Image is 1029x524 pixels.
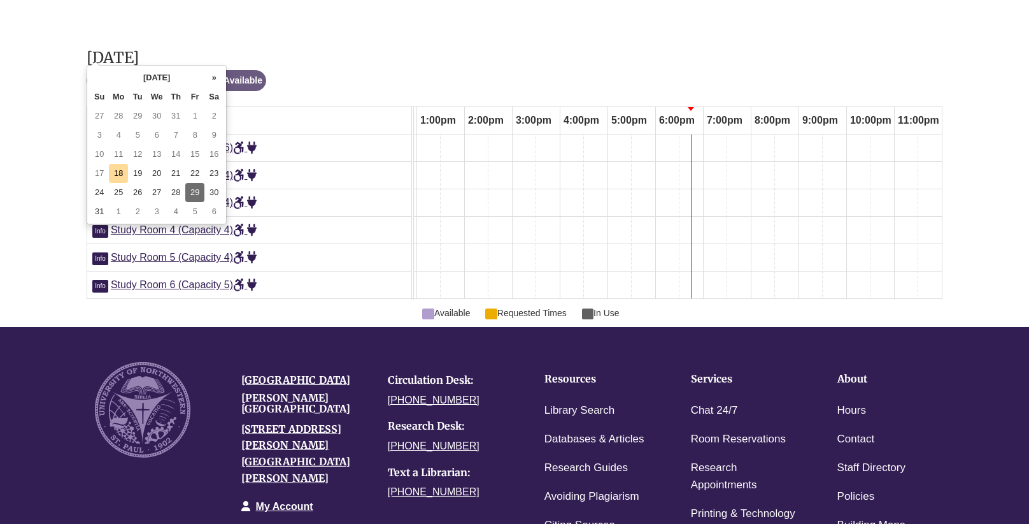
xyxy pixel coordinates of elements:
td: 29 [128,106,147,126]
a: Study Room 5 (Capacity 4) [111,252,257,263]
th: Fr [185,87,204,106]
td: 4 [166,202,185,221]
a: Research Appointments [691,459,798,495]
h4: Circulation Desk: [388,375,515,386]
td: 5 [185,202,204,221]
td: 1 [185,106,204,126]
td: 22 [185,164,204,183]
a: [PHONE_NUMBER] [388,486,479,497]
span: 7:00pm [704,110,746,131]
td: 18 [109,164,128,183]
span: 6:00pm [656,110,698,131]
td: 24 [90,183,109,202]
span: Info [92,280,108,293]
h4: Research Desk: [388,421,515,432]
h4: [PERSON_NAME][GEOGRAPHIC_DATA] [241,393,369,415]
span: Info [92,252,108,265]
td: 3 [147,202,166,221]
span: 1:00pm [417,110,459,131]
td: 28 [166,183,185,202]
a: [GEOGRAPHIC_DATA] [241,374,350,386]
a: [PHONE_NUMBER] [388,440,479,451]
td: 11 [109,145,128,164]
span: 2:00pm [465,110,507,131]
h4: About [837,374,944,385]
h2: [DATE] [87,50,266,66]
h4: Resources [544,374,651,385]
td: 31 [166,106,185,126]
img: UNW seal [95,362,190,458]
td: 8 [185,126,204,145]
a: [PHONE_NUMBER] [388,395,479,405]
th: » [204,68,224,87]
a: Room Reservations [691,430,786,449]
h4: Text a Librarian: [388,467,515,479]
td: 28 [109,106,128,126]
a: Chat 24/7 [691,402,738,420]
a: Study Room 6 (Capacity 5) [111,279,257,290]
td: 9 [204,126,224,145]
th: Su [90,87,109,106]
td: 16 [204,145,224,164]
td: 29 [185,183,204,202]
span: 8:00pm [751,110,793,131]
td: 7 [166,126,185,145]
td: 6 [204,202,224,221]
td: 19 [128,164,147,183]
a: Databases & Articles [544,430,644,449]
a: Hours [837,402,866,420]
h4: Services [691,374,798,385]
td: 10 [90,145,109,164]
td: 20 [147,164,166,183]
span: 3:00pm [513,110,555,131]
span: 10:00pm [847,110,895,131]
td: 27 [147,183,166,202]
span: Info [92,225,108,238]
a: [STREET_ADDRESS][PERSON_NAME][GEOGRAPHIC_DATA][PERSON_NAME] [241,423,350,484]
button: Next Available [189,70,266,91]
span: 9:00pm [799,110,841,131]
td: 12 [128,145,147,164]
td: 25 [109,183,128,202]
td: 13 [147,145,166,164]
th: Sa [204,87,224,106]
a: Study Room 4 (Capacity 4) [111,224,257,235]
td: 4 [109,126,128,145]
th: Mo [109,87,128,106]
a: Research Guides [544,459,628,477]
a: Avoiding Plagiarism [544,488,639,506]
span: Requested Times [485,306,566,320]
td: 6 [147,126,166,145]
a: Policies [837,488,875,506]
td: 30 [147,106,166,126]
td: 31 [90,202,109,221]
td: 30 [204,183,224,202]
td: 26 [128,183,147,202]
a: Click for more info about Study Room 6 (Capacity 5) [92,279,111,290]
span: Available [422,306,470,320]
a: Library Search [544,402,615,420]
td: 5 [128,126,147,145]
th: Th [166,87,185,106]
span: In Use [582,306,620,320]
td: 2 [128,202,147,221]
td: 21 [166,164,185,183]
td: 23 [204,164,224,183]
td: 15 [185,145,204,164]
a: Printing & Technology [691,505,795,523]
th: We [147,87,166,106]
span: 11:00pm [895,110,942,131]
a: Staff Directory [837,459,905,477]
td: 1 [109,202,128,221]
a: Click for more info about Study Room 5 (Capacity 4) [92,252,111,263]
th: [DATE] [109,68,204,87]
td: 3 [90,126,109,145]
a: My Account [256,501,313,512]
a: Click for more info about Study Room 4 (Capacity 4) [92,224,111,235]
a: Contact [837,430,875,449]
span: 4:00pm [560,110,602,131]
span: 5:00pm [608,110,650,131]
th: Tu [128,87,147,106]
